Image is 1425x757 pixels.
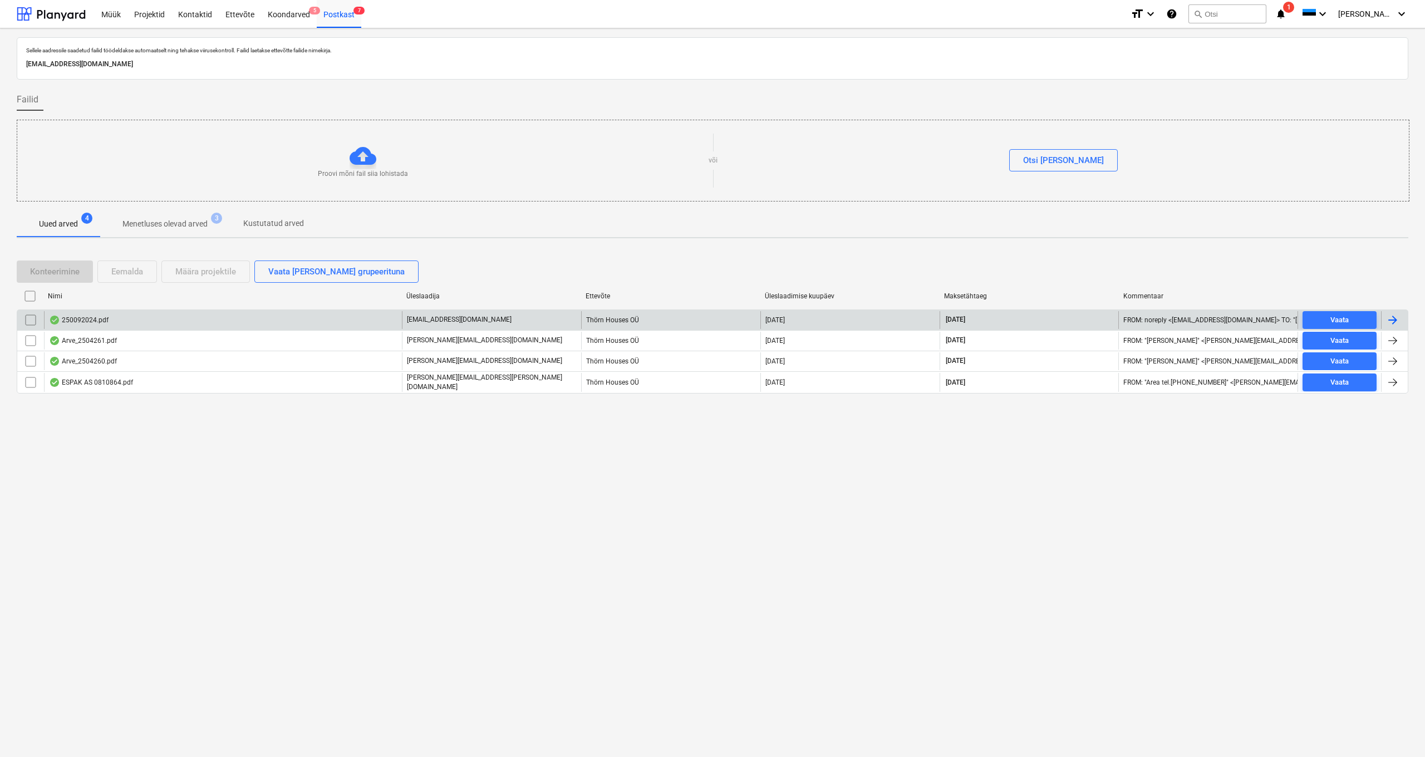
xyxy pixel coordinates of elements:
[1188,4,1266,23] button: Otsi
[48,292,397,300] div: Nimi
[26,58,1399,70] p: [EMAIL_ADDRESS][DOMAIN_NAME]
[49,357,117,366] div: Arve_2504260.pdf
[1023,153,1104,168] div: Otsi [PERSON_NAME]
[1330,355,1349,368] div: Vaata
[1338,9,1394,18] span: [PERSON_NAME]
[318,169,408,179] p: Proovi mõni fail siia lohistada
[765,378,785,386] div: [DATE]
[309,7,320,14] span: 5
[39,218,78,230] p: Uued arved
[49,336,60,345] div: Andmed failist loetud
[1275,7,1286,21] i: notifications
[1303,352,1377,370] button: Vaata
[81,213,92,224] span: 4
[211,213,222,224] span: 3
[586,292,756,300] div: Ettevõte
[407,356,562,366] p: [PERSON_NAME][EMAIL_ADDRESS][DOMAIN_NAME]
[765,316,785,324] div: [DATE]
[49,316,109,325] div: 250092024.pdf
[1330,314,1349,327] div: Vaata
[1303,332,1377,350] button: Vaata
[254,260,419,283] button: Vaata [PERSON_NAME] grupeerituna
[407,373,577,392] p: [PERSON_NAME][EMAIL_ADDRESS][PERSON_NAME][DOMAIN_NAME]
[944,292,1114,300] div: Maksetähtaeg
[17,93,38,106] span: Failid
[49,357,60,366] div: Andmed failist loetud
[709,156,718,165] p: või
[1193,9,1202,18] span: search
[765,337,785,345] div: [DATE]
[1395,7,1408,21] i: keyboard_arrow_down
[1144,7,1157,21] i: keyboard_arrow_down
[945,336,966,345] span: [DATE]
[268,264,405,279] div: Vaata [PERSON_NAME] grupeerituna
[945,378,966,387] span: [DATE]
[407,315,512,325] p: [EMAIL_ADDRESS][DOMAIN_NAME]
[1283,2,1294,13] span: 1
[1166,7,1177,21] i: Abikeskus
[26,47,1399,54] p: Sellele aadressile saadetud failid töödeldakse automaatselt ning tehakse viirusekontroll. Failid ...
[765,357,785,365] div: [DATE]
[243,218,304,229] p: Kustutatud arved
[1009,149,1118,171] button: Otsi [PERSON_NAME]
[1330,376,1349,389] div: Vaata
[407,336,562,345] p: [PERSON_NAME][EMAIL_ADDRESS][DOMAIN_NAME]
[122,218,208,230] p: Menetluses olevad arved
[581,352,760,370] div: Thörn Houses OÜ
[1303,311,1377,329] button: Vaata
[1330,335,1349,347] div: Vaata
[945,356,966,366] span: [DATE]
[765,292,935,300] div: Üleslaadimise kuupäev
[406,292,577,300] div: Üleslaadija
[49,378,133,387] div: ESPAK AS 0810864.pdf
[581,332,760,350] div: Thörn Houses OÜ
[17,120,1409,201] div: Proovi mõni fail siia lohistadavõiOtsi [PERSON_NAME]
[49,336,117,345] div: Arve_2504261.pdf
[1123,292,1294,300] div: Kommentaar
[353,7,365,14] span: 7
[49,316,60,325] div: Andmed failist loetud
[1303,373,1377,391] button: Vaata
[1131,7,1144,21] i: format_size
[581,311,760,329] div: Thörn Houses OÜ
[49,378,60,387] div: Andmed failist loetud
[581,373,760,392] div: Thörn Houses OÜ
[945,315,966,325] span: [DATE]
[1316,7,1329,21] i: keyboard_arrow_down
